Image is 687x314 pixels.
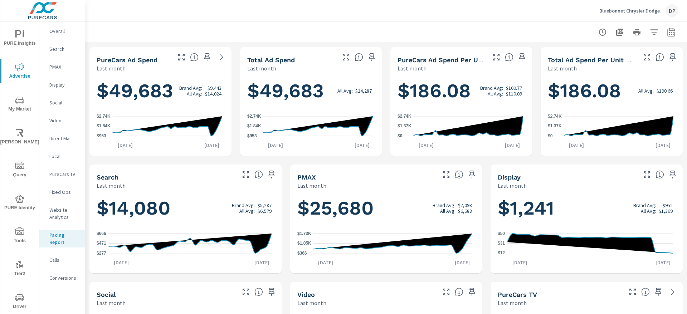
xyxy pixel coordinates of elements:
[355,88,372,94] p: $24,287
[254,288,263,296] span: The amount of money spent on Social advertising during the period.
[97,241,106,246] text: $471
[39,97,85,108] div: Social
[458,202,472,208] p: $7,098
[627,286,638,298] button: Make Fullscreen
[39,79,85,90] div: Display
[653,286,664,298] span: Save this to your personalized report
[39,169,85,180] div: PureCars TV
[488,91,503,97] p: All Avg:
[49,274,79,281] p: Conversions
[258,202,272,208] p: $5,287
[466,286,478,298] span: Save this to your personalized report
[247,64,276,73] p: Last month
[266,169,277,180] span: Save this to your personalized report
[498,241,505,246] text: $31
[297,173,316,181] h5: PMAX
[667,286,678,298] a: See more details in report
[49,231,79,246] p: Pacing Report
[239,208,255,214] p: All Avg:
[113,142,138,149] p: [DATE]
[498,173,521,181] h5: Display
[398,64,427,73] p: Last month
[498,291,537,298] h5: PureCars TV
[313,259,338,266] p: [DATE]
[49,63,79,70] p: PMAX
[458,208,472,214] p: $6,688
[216,51,227,63] a: See more details in report
[205,91,221,97] p: $14,024
[498,231,505,236] text: $50
[398,124,411,129] text: $1.37K
[414,142,439,149] p: [DATE]
[3,129,37,146] span: [PERSON_NAME]
[398,114,411,119] text: $2.74K
[49,171,79,178] p: PureCars TV
[507,259,532,266] p: [DATE]
[297,251,307,256] text: $366
[480,85,503,91] p: Brand Avg:
[97,124,111,129] text: $1.84K
[548,114,562,119] text: $2.74K
[97,196,274,220] h1: $14,080
[97,56,157,64] h5: PureCars Ad Spend
[633,202,656,208] p: Brand Avg:
[506,85,522,91] p: $100.77
[3,96,37,113] span: My Market
[247,79,375,103] h1: $49,683
[190,53,199,62] span: Total cost of media for all PureCars channels for the selected dealership group over the selected...
[641,51,653,63] button: Make Fullscreen
[398,133,403,138] text: $0
[39,62,85,72] div: PMAX
[3,293,37,311] span: Driver
[613,25,627,39] button: "Export Report to PDF"
[641,208,656,214] p: All Avg:
[641,169,653,180] button: Make Fullscreen
[97,64,126,73] p: Last month
[651,142,676,149] p: [DATE]
[498,250,505,255] text: $12
[564,142,589,149] p: [DATE]
[297,181,326,190] p: Last month
[548,124,562,129] text: $1.37K
[297,291,315,298] h5: Video
[656,53,664,62] span: Average cost of advertising per each vehicle sold at the dealer over the selected date range incl...
[340,51,352,63] button: Make Fullscreen
[49,99,79,106] p: Social
[97,231,106,236] text: $666
[297,196,475,220] h1: $25,680
[455,288,463,296] span: The amount of money spent on Video advertising during the period.
[548,79,676,103] h1: $186.08
[49,28,79,35] p: Overall
[97,133,106,138] text: $953
[440,169,452,180] button: Make Fullscreen
[208,85,221,91] p: $9,443
[232,202,255,208] p: Brand Avg:
[39,255,85,265] div: Calls
[337,88,353,94] p: All Avg:
[3,63,37,80] span: Advertise
[179,85,202,91] p: Brand Avg:
[506,91,522,97] p: $110.09
[39,187,85,197] div: Fixed Ops
[49,117,79,124] p: Video
[466,169,478,180] span: Save this to your personalized report
[97,114,111,119] text: $2.74K
[49,135,79,142] p: Direct Mail
[516,51,528,63] span: Save this to your personalized report
[647,25,661,39] button: Apply Filters
[659,208,673,214] p: $1,369
[450,259,475,266] p: [DATE]
[630,25,644,39] button: Print Report
[49,45,79,53] p: Search
[491,51,502,63] button: Make Fullscreen
[187,91,202,97] p: All Avg:
[667,169,678,180] span: Save this to your personalized report
[39,133,85,144] div: Direct Mail
[3,195,37,212] span: PURE Identity
[39,26,85,36] div: Overall
[249,259,274,266] p: [DATE]
[498,299,527,307] p: Last month
[440,208,455,214] p: All Avg:
[433,202,455,208] p: Brand Avg:
[97,79,224,103] h1: $49,683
